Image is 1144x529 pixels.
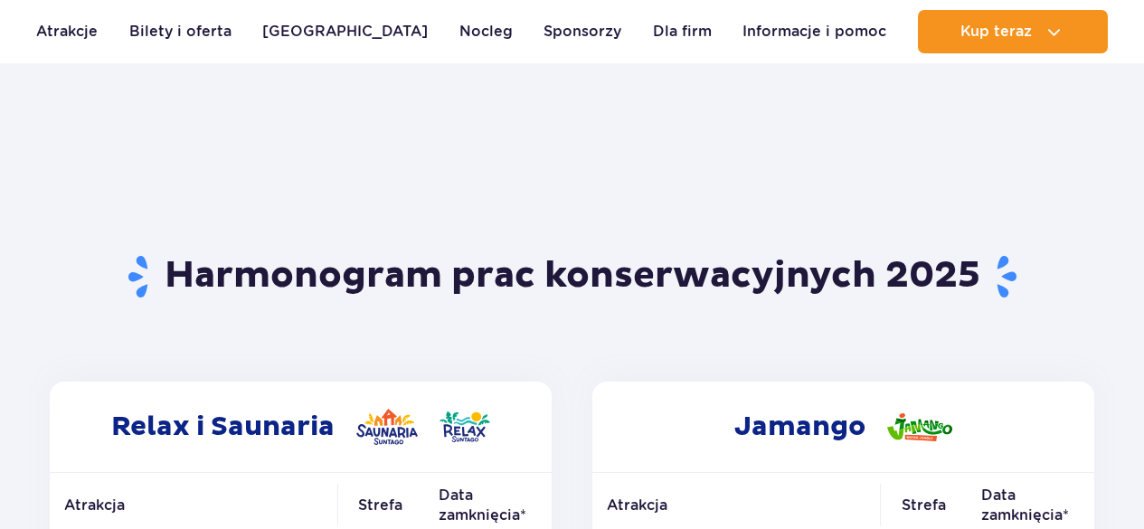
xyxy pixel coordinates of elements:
img: Relax [440,411,490,442]
a: [GEOGRAPHIC_DATA] [262,10,428,53]
a: Dla firm [653,10,712,53]
h1: Harmonogram prac konserwacyjnych 2025 [43,253,1101,300]
button: Kup teraz [918,10,1108,53]
img: Jamango [887,413,952,441]
h2: Jamango [592,382,1094,472]
a: Informacje i pomoc [742,10,886,53]
a: Atrakcje [36,10,98,53]
a: Sponsorzy [544,10,621,53]
h2: Relax i Saunaria [50,382,552,472]
img: Saunaria [356,409,418,445]
a: Bilety i oferta [129,10,232,53]
a: Nocleg [459,10,513,53]
span: Kup teraz [960,24,1032,40]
